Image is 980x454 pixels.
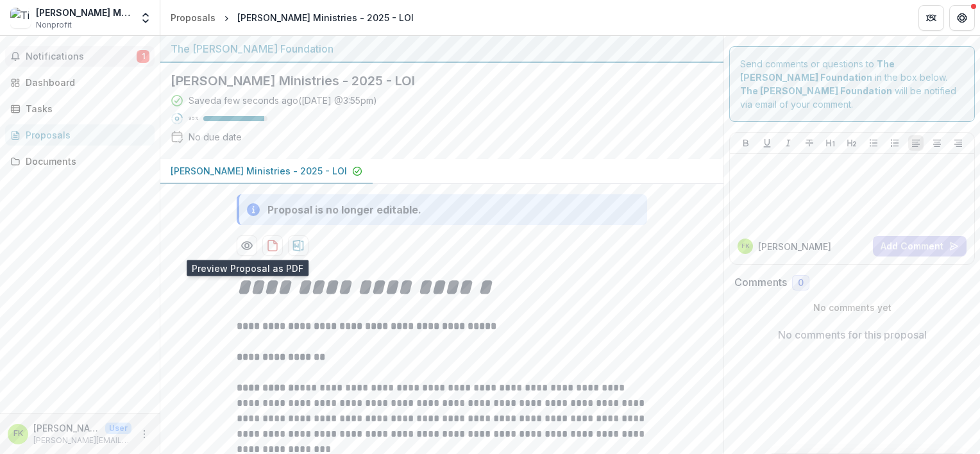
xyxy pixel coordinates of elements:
[908,135,924,151] button: Align Left
[137,426,152,442] button: More
[802,135,817,151] button: Strike
[288,235,308,256] button: download-proposal
[171,73,693,88] h2: [PERSON_NAME] Ministries - 2025 - LOI
[26,51,137,62] span: Notifications
[758,240,831,253] p: [PERSON_NAME]
[189,114,198,123] p: 95 %
[823,135,838,151] button: Heading 1
[237,11,414,24] div: [PERSON_NAME] Ministries - 2025 - LOI
[267,202,421,217] div: Proposal is no longer editable.
[738,135,754,151] button: Bold
[734,301,970,314] p: No comments yet
[237,235,257,256] button: Preview 51255d1e-6bbc-4f18-ad46-7168d32ada9f-0.pdf
[262,235,283,256] button: download-proposal
[33,421,100,435] p: [PERSON_NAME]
[5,124,155,146] a: Proposals
[26,155,144,168] div: Documents
[26,76,144,89] div: Dashboard
[171,41,713,56] div: The [PERSON_NAME] Foundation
[189,130,242,144] div: No due date
[165,8,221,27] a: Proposals
[740,85,892,96] strong: The [PERSON_NAME] Foundation
[36,19,72,31] span: Nonprofit
[778,327,927,342] p: No comments for this proposal
[929,135,945,151] button: Align Center
[741,243,750,249] div: Frank Kane
[171,11,215,24] div: Proposals
[844,135,859,151] button: Heading 2
[759,135,775,151] button: Underline
[918,5,944,31] button: Partners
[798,278,804,289] span: 0
[137,5,155,31] button: Open entity switcher
[5,46,155,67] button: Notifications1
[734,276,787,289] h2: Comments
[171,164,347,178] p: [PERSON_NAME] Ministries - 2025 - LOI
[5,98,155,119] a: Tasks
[949,5,975,31] button: Get Help
[36,6,131,19] div: [PERSON_NAME] Ministries
[866,135,881,151] button: Bullet List
[950,135,966,151] button: Align Right
[165,8,419,27] nav: breadcrumb
[887,135,902,151] button: Ordered List
[137,50,149,63] span: 1
[26,128,144,142] div: Proposals
[781,135,796,151] button: Italicize
[189,94,377,107] div: Saved a few seconds ago ( [DATE] @ 3:55pm )
[26,102,144,115] div: Tasks
[873,236,967,256] button: Add Comment
[105,423,131,434] p: User
[33,435,131,446] p: [PERSON_NAME][EMAIL_ADDRESS][DOMAIN_NAME]
[10,8,31,28] img: Tim Robnett Ministries
[5,151,155,172] a: Documents
[729,46,975,122] div: Send comments or questions to in the box below. will be notified via email of your comment.
[5,72,155,93] a: Dashboard
[13,430,23,438] div: Frank Kane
